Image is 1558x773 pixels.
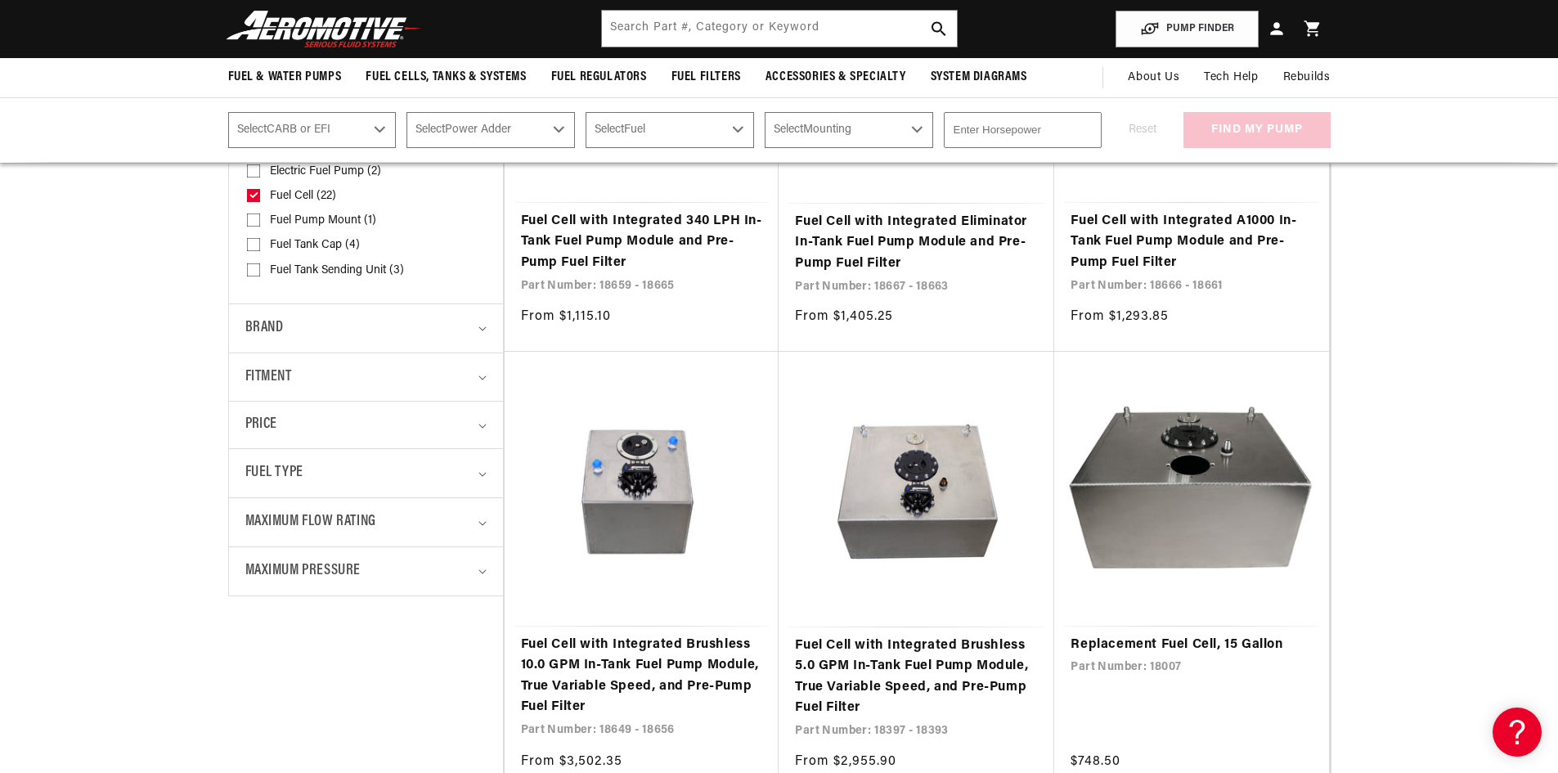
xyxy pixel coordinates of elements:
input: Enter Horsepower [944,112,1102,148]
span: Brand [245,317,284,340]
span: Price [245,414,277,436]
span: About Us [1128,71,1179,83]
select: Mounting [765,112,933,148]
a: Replacement Fuel Cell, 15 Gallon [1071,635,1313,656]
span: Maximum Pressure [245,560,361,583]
a: Fuel Cell with Integrated Brushless 5.0 GPM In-Tank Fuel Pump Module, True Variable Speed, and Pr... [795,636,1038,719]
summary: Fuel Type (0 selected) [245,449,487,497]
span: Fuel Cell (22) [270,189,336,204]
a: Fuel Cell with Integrated Brushless 10.0 GPM In-Tank Fuel Pump Module, True Variable Speed, and P... [521,635,763,718]
span: Fuel Cells, Tanks & Systems [366,69,526,86]
summary: Fitment (0 selected) [245,353,487,402]
span: Fuel Filters [671,69,741,86]
button: search button [921,11,957,47]
a: Fuel Cell with Integrated A1000 In-Tank Fuel Pump Module and Pre-Pump Fuel Filter [1071,211,1313,274]
span: Fuel Regulators [551,69,647,86]
summary: Maximum Pressure (0 selected) [245,547,487,595]
span: Tech Help [1204,69,1258,87]
summary: Accessories & Specialty [753,58,918,97]
span: Fuel Pump Mount (1) [270,213,376,228]
select: Power Adder [406,112,575,148]
span: Fitment [245,366,292,389]
span: Fuel & Water Pumps [228,69,342,86]
img: Aeromotive [222,10,426,48]
summary: Maximum Flow Rating (0 selected) [245,498,487,546]
summary: Brand (0 selected) [245,304,487,353]
span: Rebuilds [1283,69,1331,87]
summary: Fuel Filters [659,58,753,97]
span: Fuel Tank Sending Unit (3) [270,263,404,278]
summary: Rebuilds [1271,58,1343,97]
span: Electric Fuel Pump (2) [270,164,381,179]
summary: Fuel & Water Pumps [216,58,354,97]
select: CARB or EFI [228,112,397,148]
input: Search by Part Number, Category or Keyword [602,11,957,47]
span: Fuel Type [245,461,303,485]
a: Fuel Cell with Integrated Eliminator In-Tank Fuel Pump Module and Pre-Pump Fuel Filter [795,212,1038,275]
button: PUMP FINDER [1116,11,1259,47]
summary: Tech Help [1192,58,1270,97]
select: Fuel [586,112,754,148]
summary: Fuel Cells, Tanks & Systems [353,58,538,97]
span: System Diagrams [931,69,1027,86]
a: Fuel Cell with Integrated 340 LPH In-Tank Fuel Pump Module and Pre-Pump Fuel Filter [521,211,763,274]
span: Fuel Tank Cap (4) [270,238,360,253]
span: Accessories & Specialty [766,69,906,86]
span: Maximum Flow Rating [245,510,376,534]
a: About Us [1116,58,1192,97]
summary: Price [245,402,487,448]
summary: System Diagrams [918,58,1039,97]
summary: Fuel Regulators [539,58,659,97]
